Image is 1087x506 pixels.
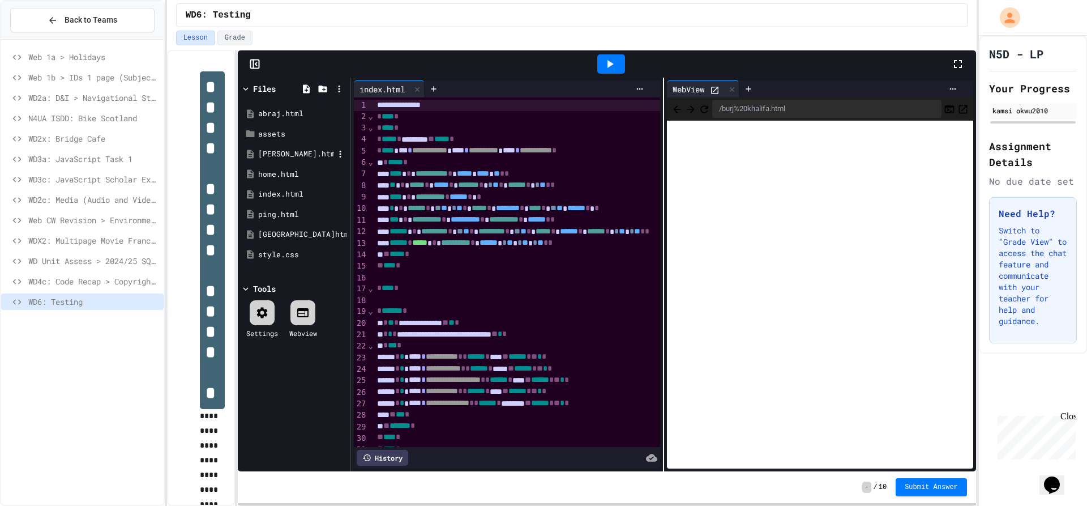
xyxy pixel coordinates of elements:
div: 25 [354,375,368,386]
div: abraj.html [258,108,346,120]
div: 7 [354,168,368,180]
div: History [357,450,408,466]
div: Chat with us now!Close [5,5,78,72]
div: 19 [354,306,368,317]
span: Fold line [368,284,374,293]
div: /burj%20khalifa.html [712,100,942,118]
div: 9 [354,192,368,203]
div: 31 [354,444,368,456]
div: 5 [354,146,368,157]
iframe: chat widget [1039,461,1076,495]
div: 28 [354,410,368,421]
span: WD Unit Assess > 2024/25 SQA Assignment [28,255,159,267]
span: Web CW Revision > Environmental Impact [28,214,159,226]
button: Console [944,102,955,116]
div: 30 [354,433,368,444]
div: 12 [354,226,368,237]
div: 4 [354,134,368,145]
div: [GEOGRAPHIC_DATA]html [258,229,346,240]
span: WD6: Testing [28,296,159,308]
div: style.css [258,249,346,261]
div: 17 [354,283,368,295]
div: index.html [354,80,425,97]
span: N4UA ISDD: Bike Scotland [28,112,159,124]
div: kamsi okwu2010 [992,105,1073,116]
span: Back to Teams [65,14,117,26]
div: index.html [354,83,410,95]
div: 8 [354,180,368,192]
div: 3 [354,122,368,134]
span: WD2c: Media (Audio and Video) [28,194,159,206]
span: Fold line [368,112,374,121]
span: Fold line [368,307,374,316]
span: - [862,482,871,493]
span: WD3c: JavaScript Scholar Example [28,173,159,185]
div: 26 [354,387,368,398]
span: WD2a: D&I > Navigational Structure & Wireframes [28,92,159,104]
span: Web 1b > IDs 1 page (Subjects) [28,71,159,83]
div: 14 [354,249,368,261]
div: 29 [354,422,368,433]
h2: Assignment Details [989,138,1077,170]
span: Fold line [368,341,374,350]
div: 11 [354,215,368,226]
h1: N5D - LP [989,46,1043,62]
div: 22 [354,341,368,352]
button: Submit Answer [896,478,967,496]
div: 1 [354,100,368,111]
div: Tools [253,283,276,295]
button: Grade [217,31,253,45]
span: Forward [685,101,696,116]
span: Fold line [368,158,374,167]
div: assets [258,129,346,140]
button: Lesson [176,31,215,45]
div: 13 [354,238,368,249]
span: Web 1a > Holidays [28,51,159,63]
div: No due date set [989,175,1077,188]
span: Back [671,101,683,116]
div: 2 [354,111,368,122]
h3: Need Help? [999,207,1067,220]
span: WD6: Testing [186,8,251,22]
div: 15 [354,261,368,272]
p: Switch to "Grade View" to access the chat feature and communicate with your teacher for help and ... [999,225,1067,327]
div: Webview [289,328,317,338]
span: WD3a: JavaScript Task 1 [28,153,159,165]
div: Settings [246,328,278,338]
div: ping.html [258,209,346,220]
div: My Account [988,5,1023,31]
div: 21 [354,329,368,341]
iframe: chat widget [993,411,1076,460]
button: Open in new tab [957,102,969,116]
span: 10 [879,483,887,492]
div: 10 [354,203,368,214]
h2: Your Progress [989,80,1077,96]
button: Back to Teams [10,8,155,32]
button: Refresh [699,102,710,116]
div: 24 [354,364,368,375]
div: 20 [354,318,368,329]
div: 6 [354,157,368,168]
div: index.html [258,189,346,200]
div: WebView [667,80,739,97]
span: WDX2: Multipage Movie Franchise [28,235,159,246]
span: Fold line [368,123,374,132]
div: 16 [354,273,368,284]
iframe: Web Preview [667,121,973,469]
div: 18 [354,295,368,307]
div: 23 [354,352,368,364]
span: WD2x: Bridge Cafe [28,133,159,144]
span: WD4c: Code Recap > Copyright Designs & Patents Act [28,275,159,287]
div: Files [253,83,276,95]
span: / [874,483,878,492]
div: home.html [258,169,346,180]
span: Submit Answer [905,483,958,492]
div: 27 [354,398,368,410]
div: WebView [667,83,710,95]
div: [PERSON_NAME].html [258,148,334,160]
